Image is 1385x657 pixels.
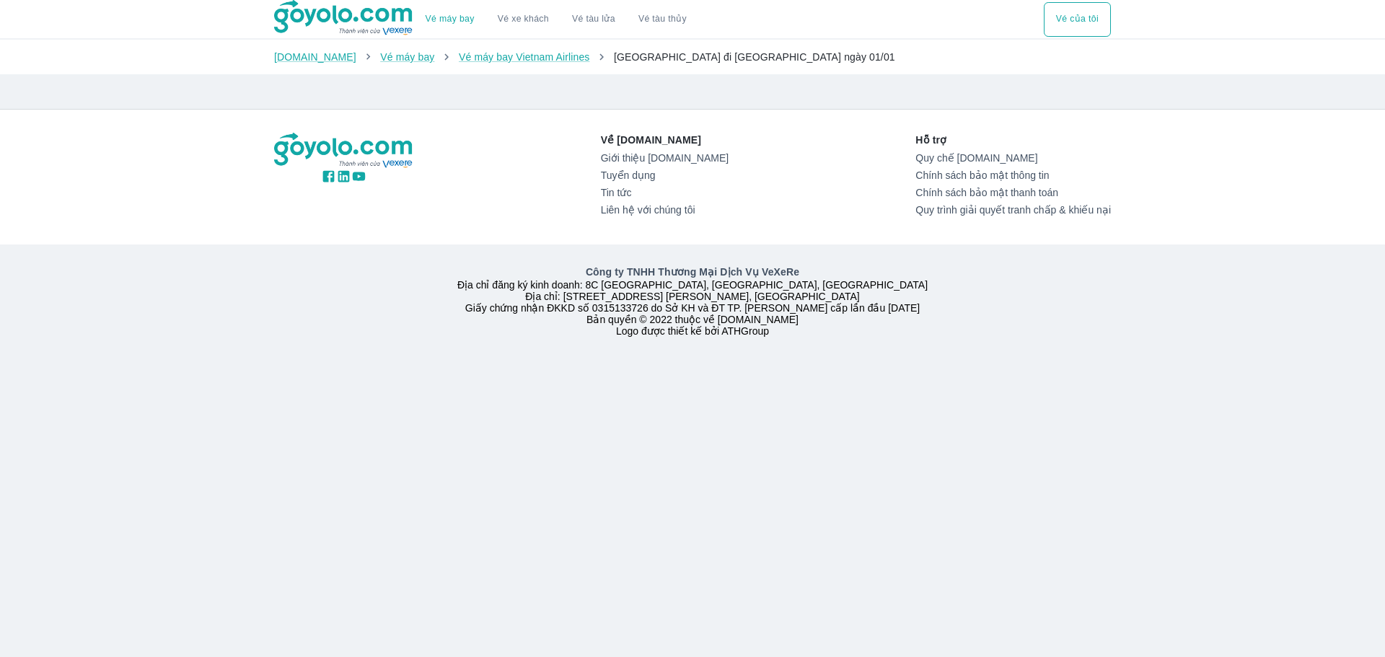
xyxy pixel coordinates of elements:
a: Tin tức [601,187,729,198]
button: Vé tàu thủy [627,2,698,37]
div: choose transportation mode [1044,2,1111,37]
p: Hỗ trợ [915,133,1111,147]
a: Vé tàu lửa [560,2,627,37]
a: Chính sách bảo mật thông tin [915,169,1111,181]
p: Công ty TNHH Thương Mại Dịch Vụ VeXeRe [277,265,1108,279]
a: Quy trình giải quyết tranh chấp & khiếu nại [915,204,1111,216]
a: Quy chế [DOMAIN_NAME] [915,152,1111,164]
a: Giới thiệu [DOMAIN_NAME] [601,152,729,164]
div: choose transportation mode [414,2,698,37]
a: Vé xe khách [498,14,549,25]
img: logo [274,133,414,169]
a: Vé máy bay [380,51,434,63]
a: [DOMAIN_NAME] [274,51,356,63]
div: Địa chỉ đăng ký kinh doanh: 8C [GEOGRAPHIC_DATA], [GEOGRAPHIC_DATA], [GEOGRAPHIC_DATA] Địa chỉ: [... [265,265,1120,337]
nav: breadcrumb [274,50,1111,64]
a: Liên hệ với chúng tôi [601,204,729,216]
button: Vé của tôi [1044,2,1111,37]
span: [GEOGRAPHIC_DATA] đi [GEOGRAPHIC_DATA] ngày 01/01 [614,51,895,63]
a: Chính sách bảo mật thanh toán [915,187,1111,198]
p: Về [DOMAIN_NAME] [601,133,729,147]
a: Tuyển dụng [601,169,729,181]
a: Vé máy bay [426,14,475,25]
a: Vé máy bay Vietnam Airlines [459,51,590,63]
